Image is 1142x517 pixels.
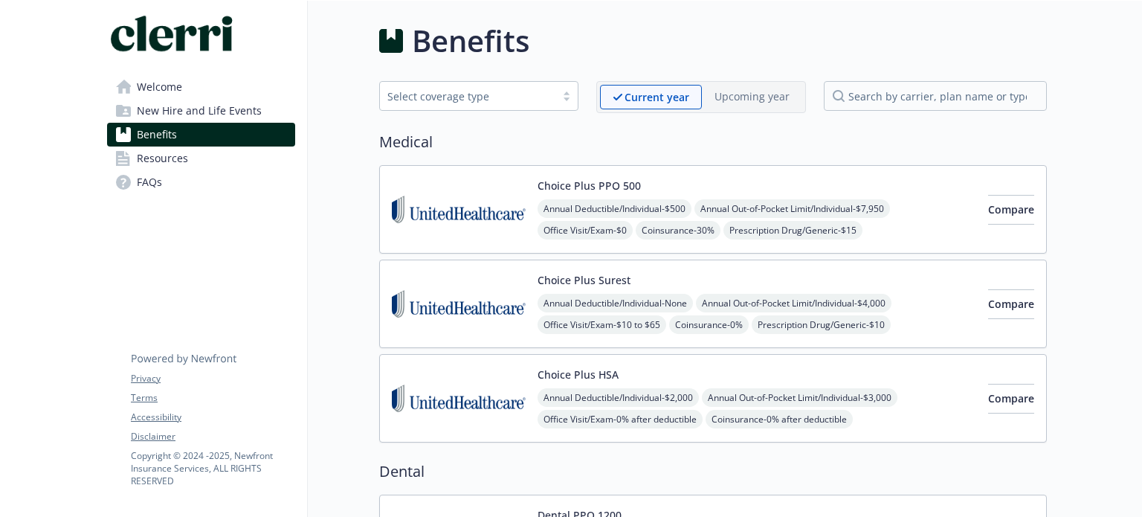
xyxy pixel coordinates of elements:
[988,391,1034,405] span: Compare
[392,367,526,430] img: United Healthcare Insurance Company carrier logo
[636,221,720,240] span: Coinsurance - 30%
[538,272,630,288] button: Choice Plus Surest
[107,147,295,170] a: Resources
[137,123,177,147] span: Benefits
[714,89,790,104] p: Upcoming year
[392,272,526,335] img: United Healthcare Insurance Company carrier logo
[702,85,802,109] span: Upcoming year
[379,131,1047,153] h2: Medical
[538,410,703,428] span: Office Visit/Exam - 0% after deductible
[107,75,295,99] a: Welcome
[392,178,526,241] img: United Healthcare Insurance Company carrier logo
[723,221,862,240] span: Prescription Drug/Generic - $15
[387,89,548,104] div: Select coverage type
[137,147,188,170] span: Resources
[412,19,529,63] h1: Benefits
[824,81,1047,111] input: search by carrier, plan name or type
[107,170,295,194] a: FAQs
[137,170,162,194] span: FAQs
[538,221,633,240] span: Office Visit/Exam - $0
[988,297,1034,311] span: Compare
[538,388,699,407] span: Annual Deductible/Individual - $2,000
[131,411,294,424] a: Accessibility
[538,315,666,334] span: Office Visit/Exam - $10 to $65
[625,89,689,105] p: Current year
[988,202,1034,216] span: Compare
[107,123,295,147] a: Benefits
[137,75,182,99] span: Welcome
[706,410,853,428] span: Coinsurance - 0% after deductible
[131,391,294,405] a: Terms
[752,315,891,334] span: Prescription Drug/Generic - $10
[538,199,691,218] span: Annual Deductible/Individual - $500
[696,294,891,312] span: Annual Out-of-Pocket Limit/Individual - $4,000
[538,178,641,193] button: Choice Plus PPO 500
[988,289,1034,319] button: Compare
[988,195,1034,225] button: Compare
[131,372,294,385] a: Privacy
[131,430,294,443] a: Disclaimer
[131,449,294,487] p: Copyright © 2024 - 2025 , Newfront Insurance Services, ALL RIGHTS RESERVED
[137,99,262,123] span: New Hire and Life Events
[988,384,1034,414] button: Compare
[538,367,619,382] button: Choice Plus HSA
[702,388,897,407] span: Annual Out-of-Pocket Limit/Individual - $3,000
[694,199,890,218] span: Annual Out-of-Pocket Limit/Individual - $7,950
[107,99,295,123] a: New Hire and Life Events
[669,315,749,334] span: Coinsurance - 0%
[538,294,693,312] span: Annual Deductible/Individual - None
[379,460,1047,483] h2: Dental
